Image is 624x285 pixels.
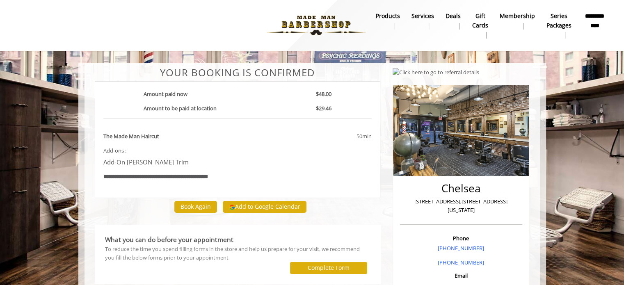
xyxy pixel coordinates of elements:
[546,11,571,30] b: Series packages
[494,10,541,32] a: MembershipMembership
[406,10,440,32] a: ServicesServices
[438,244,484,252] a: [PHONE_NUMBER]
[393,68,479,77] img: Click here to go to referral details
[103,157,278,167] p: Add-On [PERSON_NAME] Trim
[95,67,381,78] center: Your Booking is confirmed
[370,10,406,32] a: Productsproducts
[105,235,233,244] b: What you can do before your appointment
[223,201,306,213] button: Add to Google Calendar
[438,259,484,266] a: [PHONE_NUMBER]
[402,182,520,194] h2: Chelsea
[144,105,217,112] b: Amount to be paid at location
[103,147,126,154] span: Add-ons :
[446,11,461,21] b: Deals
[316,90,331,98] b: $48.00
[402,235,520,241] h3: Phone
[466,10,494,41] a: Gift cardsgift cards
[290,262,367,274] button: Complete Form
[105,245,370,262] div: To reduce the time you spend filling forms in the store and help us prepare for your visit, we re...
[174,201,217,213] button: Book Again
[316,105,331,112] b: $29.46
[308,264,350,271] label: Complete Form
[402,197,520,214] p: [STREET_ADDRESS],[STREET_ADDRESS][US_STATE]
[376,11,400,21] b: products
[472,11,488,30] b: gift cards
[440,10,466,32] a: DealsDeals
[500,11,535,21] b: Membership
[290,132,372,141] div: 50min
[260,3,373,48] img: Made Man Barbershop logo
[103,132,159,141] b: The Made Man Haircut
[402,273,520,278] h3: Email
[411,11,434,21] b: Services
[541,10,577,41] a: Series packagesSeries packages
[144,90,187,98] b: Amount paid now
